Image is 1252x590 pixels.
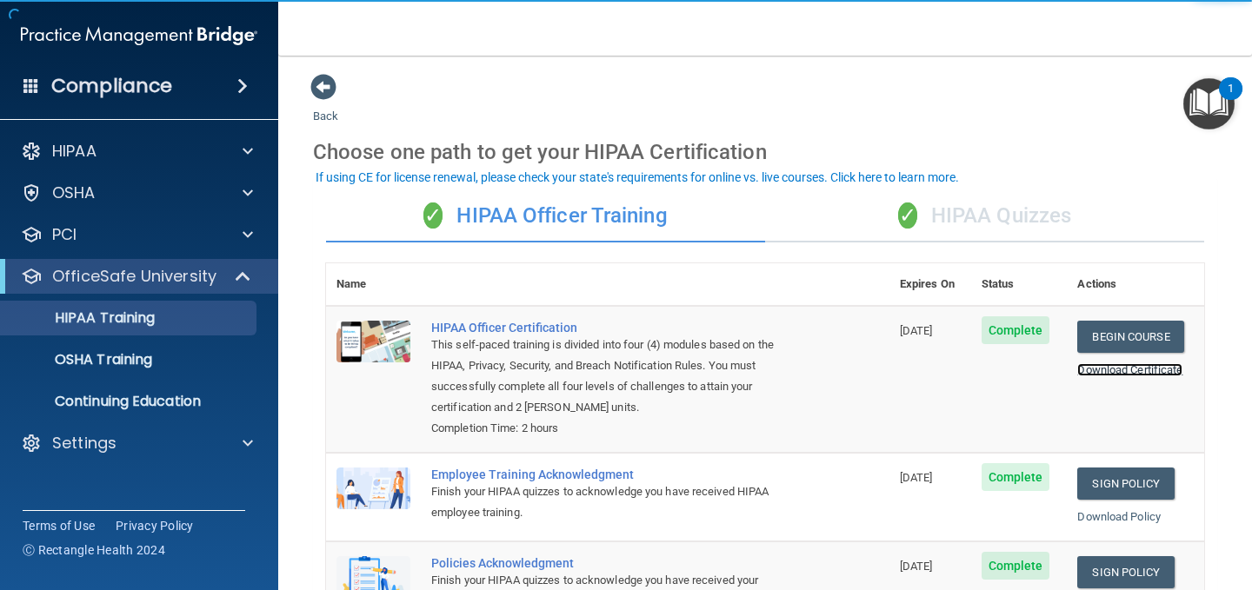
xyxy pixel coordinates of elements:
div: Choose one path to get your HIPAA Certification [313,127,1217,177]
span: Complete [982,316,1050,344]
p: Continuing Education [11,393,249,410]
p: OfficeSafe University [52,266,216,287]
div: If using CE for license renewal, please check your state's requirements for online vs. live cours... [316,171,959,183]
div: 1 [1228,89,1234,111]
a: Privacy Policy [116,517,194,534]
a: Download Certificate [1077,363,1182,376]
p: HIPAA Training [11,309,155,327]
th: Expires On [889,263,971,306]
th: Actions [1067,263,1204,306]
p: OSHA [52,182,96,203]
a: Sign Policy [1077,556,1174,588]
button: Open Resource Center, 1 new notification [1183,78,1235,129]
th: Name [326,263,421,306]
div: HIPAA Officer Training [326,190,765,242]
a: Settings [21,433,253,454]
a: Begin Course [1077,321,1183,353]
span: [DATE] [900,471,933,484]
div: Employee Training Acknowledgment [431,467,802,481]
div: HIPAA Quizzes [765,190,1204,242]
p: OSHA Training [11,351,152,368]
h4: Compliance [51,74,172,98]
span: Ⓒ Rectangle Health 2024 [23,541,165,559]
span: [DATE] [900,324,933,337]
p: HIPAA [52,141,97,162]
a: Terms of Use [23,517,95,534]
span: Complete [982,552,1050,580]
div: This self-paced training is divided into four (4) modules based on the HIPAA, Privacy, Security, ... [431,335,802,418]
a: OfficeSafe University [21,266,252,287]
a: HIPAA Officer Certification [431,321,802,335]
span: Complete [982,463,1050,491]
a: Back [313,89,338,123]
a: OSHA [21,182,253,203]
p: Settings [52,433,117,454]
th: Status [971,263,1068,306]
span: ✓ [898,202,917,229]
a: PCI [21,224,253,245]
div: Policies Acknowledgment [431,556,802,570]
button: If using CE for license renewal, please check your state's requirements for online vs. live cours... [313,169,962,186]
a: HIPAA [21,141,253,162]
span: ✓ [423,202,443,229]
div: Finish your HIPAA quizzes to acknowledge you have received HIPAA employee training. [431,481,802,523]
img: PMB logo [21,18,257,53]
div: Completion Time: 2 hours [431,418,802,439]
p: PCI [52,224,77,245]
iframe: Drift Widget Chat Controller [951,467,1231,536]
span: [DATE] [900,560,933,573]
